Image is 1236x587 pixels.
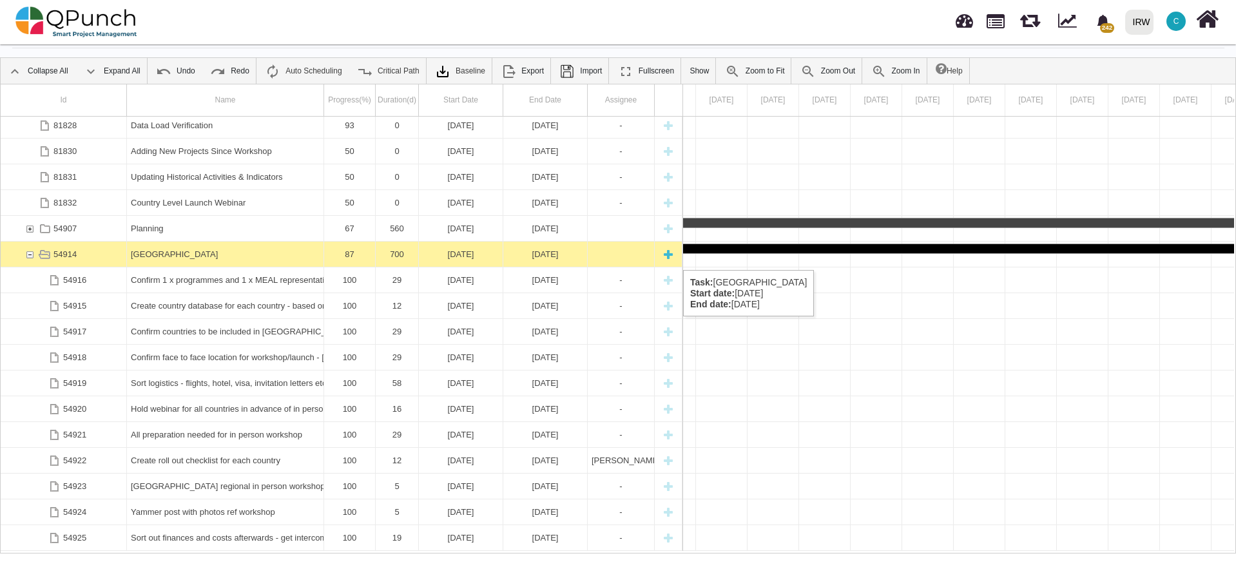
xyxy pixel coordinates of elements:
div: 100 [324,474,376,499]
img: ic_critical_path_24.b7f2986.png [357,64,372,79]
div: 29 [380,345,414,370]
div: 17 Aug 2025 [1108,84,1160,116]
img: klXqkY5+JZAPre7YVMJ69SE9vgHW7RkaA9STpDBCRd8F60lk8AdY5g6cgTfGkm3cV0d3FrcCHw7UyPBLKa18SAFZQOCAmAAAA... [435,64,450,79]
div: 54925 [1,525,127,550]
div: New task [659,345,678,370]
img: ic_export_24.4e1404f.png [501,64,516,79]
b: Start date: [690,288,735,298]
div: [DATE] [507,370,583,396]
div: [GEOGRAPHIC_DATA] [DATE] [DATE] [683,270,814,316]
div: [DATE] [423,113,499,138]
div: 0 [376,113,419,138]
div: 50 [324,190,376,215]
div: Data Load Verification [131,113,320,138]
div: 01-04-2024 [419,422,503,447]
a: Zoom to Fit [719,58,791,84]
div: Planning [131,216,320,241]
div: 87 [324,242,376,267]
div: [DATE] [423,190,499,215]
div: 93 [324,113,376,138]
div: 31-05-2024 [503,525,588,550]
a: Collapse All [1,58,75,84]
div: - [588,190,655,215]
a: IRW [1119,1,1159,43]
div: 14-03-2024 [503,267,588,293]
div: All preparation needed for in person workshop [127,422,324,447]
div: 100 [328,396,371,421]
div: 12-04-2024 [503,370,588,396]
div: 58 [376,370,419,396]
div: 30-09-2025 [419,190,503,215]
div: 19-02-2024 [419,216,503,241]
div: 54921 [63,422,86,447]
div: 29 [380,319,414,344]
div: 54907 [1,216,127,241]
div: 29-04-2024 [503,422,588,447]
img: ic_auto_scheduling_24.ade0d5b.png [265,64,280,79]
div: 54923 [1,474,127,499]
div: Adding New Projects Since Workshop [131,139,320,164]
div: [DATE] [423,293,499,318]
div: 12 Aug 2025 [851,84,902,116]
b: Task: [690,277,713,287]
span: 242 [1100,23,1114,33]
div: - [588,422,655,447]
div: 54916 [63,267,86,293]
div: 54921 [1,422,127,447]
div: Confirm face to face location for workshop/launch - NAIROBI [127,345,324,370]
div: 29 [376,267,419,293]
div: 87 [328,242,371,267]
a: Zoom Out [794,58,862,84]
a: Redo [204,58,256,84]
div: - [592,370,650,396]
div: All preparation needed for in person workshop [131,422,320,447]
div: - [588,139,655,164]
div: [DATE] [507,113,583,138]
a: Show [683,58,715,84]
div: 50 [324,164,376,189]
div: - [588,474,655,499]
div: - [588,345,655,370]
div: Confirm countries to be included in East Africa roll out - Kenya, Somalia, Sudan, South Sudan, Et... [127,319,324,344]
img: ic_collapse_all_24.42ac041.png [7,64,23,79]
div: 01-02-2024 [419,345,503,370]
div: 81830 [1,139,127,164]
div: 81831 [53,164,77,189]
div: Task: Sort logistics - flights, hotel, visa, invitation letters etc Start date: 15-02-2024 End da... [1,370,682,396]
div: Name [127,84,324,116]
div: Confirm countries to be included in [GEOGRAPHIC_DATA] roll out - [GEOGRAPHIC_DATA], [GEOGRAPHIC_D... [131,319,320,344]
svg: bell fill [1096,15,1110,28]
div: 100 [324,396,376,421]
div: [DATE] [507,293,583,318]
div: 0 [376,164,419,189]
div: [DATE] [423,139,499,164]
div: 81830 [53,139,77,164]
div: - [588,396,655,421]
div: 15-04-2024 [419,396,503,421]
div: [DATE] [423,164,499,189]
div: Sort out finances and costs afterwards - get intercompany invoices [127,525,324,550]
div: 50 [324,139,376,164]
div: Task: Create roll out checklist for each country Start date: 15-04-2024 End date: 26-04-2024 [1,448,682,474]
div: 0 [376,190,419,215]
div: 100 [324,525,376,550]
div: - [592,139,650,164]
div: 54920 [63,396,86,421]
div: [DATE] [423,267,499,293]
a: Zoom In [865,58,927,84]
div: 67 [324,216,376,241]
i: Home [1196,7,1219,32]
div: 18 Aug 2025 [1160,84,1212,116]
img: qpunch-sp.fa6292f.png [15,3,137,41]
div: New task [659,525,678,550]
div: Data Load Verification [127,113,324,138]
img: ic_undo_24.4502e76.png [156,64,171,79]
a: C [1159,1,1193,42]
div: - [588,370,655,396]
div: Claire [588,448,655,473]
div: 29-02-2024 [503,345,588,370]
div: - [592,319,650,344]
div: 31-08-2025 [503,216,588,241]
div: Id [1,84,127,116]
div: - [592,396,650,421]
